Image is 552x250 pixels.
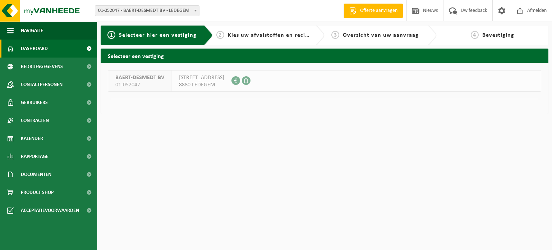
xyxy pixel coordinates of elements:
span: Bevestiging [482,32,514,38]
span: Kalender [21,129,43,147]
span: 01-052047 [115,81,164,88]
span: 2 [216,31,224,39]
span: 3 [331,31,339,39]
span: Selecteer hier een vestiging [119,32,197,38]
span: Navigatie [21,22,43,40]
span: Contactpersonen [21,76,63,94]
span: Rapportage [21,147,49,165]
span: Gebruikers [21,94,48,112]
span: [STREET_ADDRESS] [179,74,224,81]
span: Offerte aanvragen [358,7,399,14]
span: Dashboard [21,40,48,58]
span: Acceptatievoorwaarden [21,201,79,219]
span: 8880 LEDEGEM [179,81,224,88]
span: BAERT-DESMEDT BV [115,74,164,81]
span: 4 [471,31,479,39]
h2: Selecteer een vestiging [101,49,548,63]
span: 01-052047 - BAERT-DESMEDT BV - LEDEGEM [95,6,199,16]
span: Contracten [21,112,49,129]
a: Offerte aanvragen [344,4,403,18]
span: Kies uw afvalstoffen en recipiënten [228,32,327,38]
span: Product Shop [21,183,54,201]
span: Bedrijfsgegevens [21,58,63,76]
span: 1 [107,31,115,39]
span: Overzicht van uw aanvraag [343,32,419,38]
span: 01-052047 - BAERT-DESMEDT BV - LEDEGEM [95,5,199,16]
span: Documenten [21,165,51,183]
